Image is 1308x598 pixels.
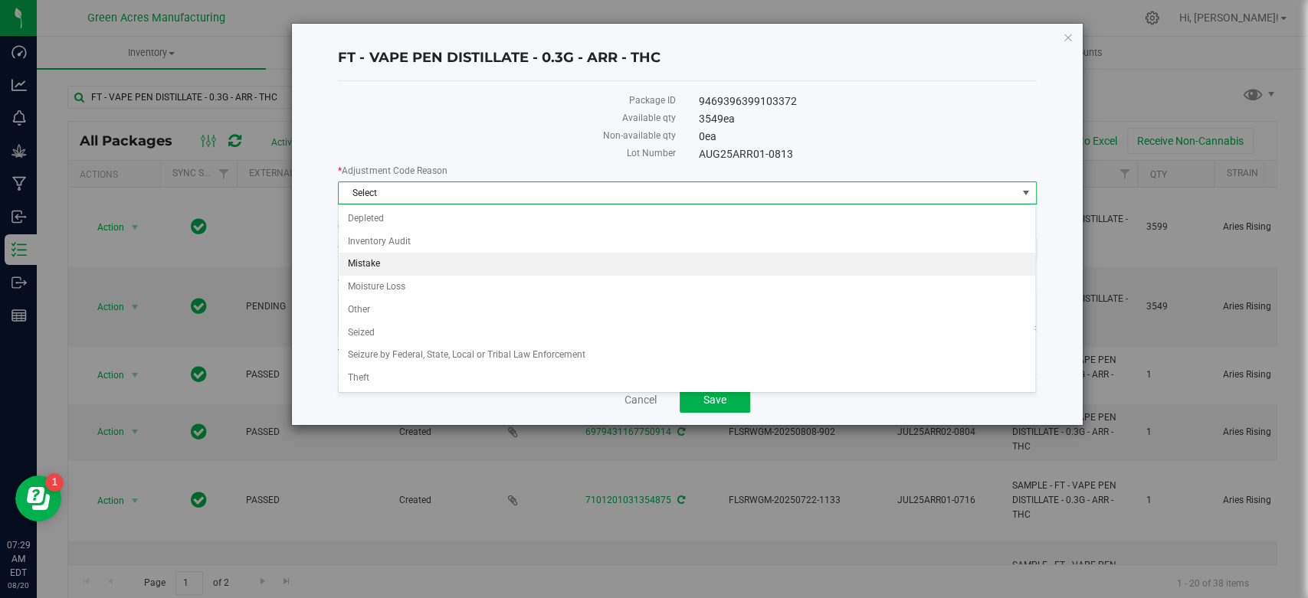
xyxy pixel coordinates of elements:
span: Save [703,394,726,406]
span: Select [339,182,1016,204]
a: Cancel [624,392,657,407]
li: Moisture Loss [339,276,1035,299]
label: Lot Number [338,146,676,160]
li: Seizure by Federal, State, Local or Tribal Law Enforcement [339,344,1035,367]
li: Other [339,299,1035,322]
h4: FT - VAPE PEN DISTILLATE - 0.3G - ARR - THC [338,48,1036,68]
span: 0 [699,130,716,142]
li: Depleted [339,208,1035,230]
span: 3549 [699,113,735,125]
label: Non-available qty [338,129,676,142]
span: select [1016,182,1035,204]
label: Package ID [338,93,676,107]
li: Inventory Audit [339,230,1035,253]
label: Available qty [338,111,676,125]
span: ea [705,130,716,142]
button: Save [680,387,750,413]
div: 9469396399103372 [687,93,1048,109]
label: Adjustment Code Reason [338,164,1036,178]
div: AUG25ARR01-0813 [687,146,1048,162]
iframe: Resource center unread badge [45,473,64,492]
li: Mistake [339,253,1035,276]
iframe: Resource center [15,475,61,521]
span: ea [723,113,735,125]
li: Seized [339,322,1035,345]
li: Theft [339,367,1035,390]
